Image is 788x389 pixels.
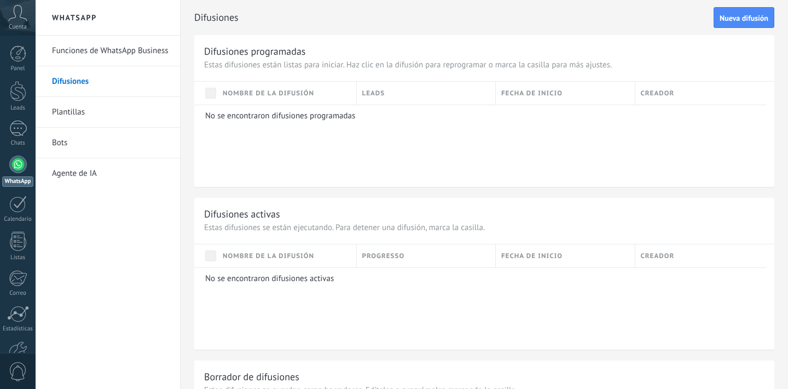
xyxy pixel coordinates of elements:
[9,24,27,31] span: Cuenta
[52,158,169,189] a: Agente de IA
[720,14,768,22] span: Nueva difusión
[204,60,764,70] p: Estas difusiones están listas para iniciar. Haz clic en la difusión para reprogramar o marca la c...
[2,325,34,333] div: Estadísticas
[2,105,34,112] div: Leads
[223,251,314,261] span: Nombre de la difusión
[2,176,33,187] div: WhatsApp
[223,88,314,99] span: Nombre de la difusión
[2,254,34,261] div: Listas
[204,222,764,233] p: Estas difusiones se están ejecutando. Para detener una difusión, marca la casilla.
[362,88,385,99] span: Leads
[36,36,180,66] li: Funciones de WhatsApp Business
[501,251,563,261] span: Fecha de inicio
[36,128,180,158] li: Bots
[36,66,180,97] li: Difusiones
[205,111,758,121] p: No se encontraron difusiones programadas
[204,370,299,383] div: Borrador de difusiones
[36,158,180,188] li: Agente de IA
[205,273,758,284] p: No se encontraron difusiones activas
[52,36,169,66] a: Funciones de WhatsApp Business
[52,128,169,158] a: Bots
[36,97,180,128] li: Plantillas
[641,88,675,99] span: Creador
[641,251,675,261] span: Creador
[52,66,169,97] a: Difusiones
[2,140,34,147] div: Chats
[501,88,563,99] span: Fecha de inicio
[714,7,774,28] button: Nueva difusión
[2,290,34,297] div: Correo
[52,97,169,128] a: Plantillas
[194,7,714,28] h2: Difusiones
[2,216,34,223] div: Calendario
[362,251,405,261] span: Progresso
[2,65,34,72] div: Panel
[204,208,280,220] div: Difusiones activas
[204,45,305,58] div: Difusiones programadas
